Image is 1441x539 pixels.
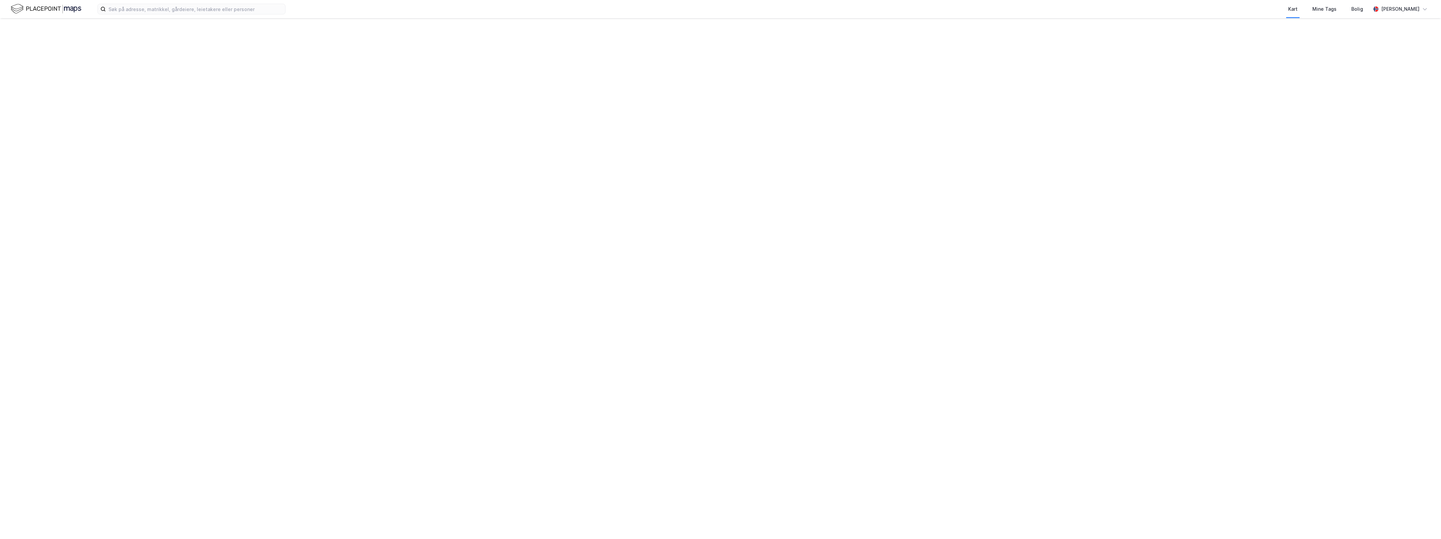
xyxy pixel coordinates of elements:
input: Søk på adresse, matrikkel, gårdeiere, leietakere eller personer [106,4,285,14]
img: logo.f888ab2527a4732fd821a326f86c7f29.svg [11,3,81,15]
div: [PERSON_NAME] [1381,5,1420,13]
iframe: Chat Widget [1407,507,1441,539]
div: Mine Tags [1312,5,1337,13]
div: Kart [1288,5,1298,13]
div: Bolig [1351,5,1363,13]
